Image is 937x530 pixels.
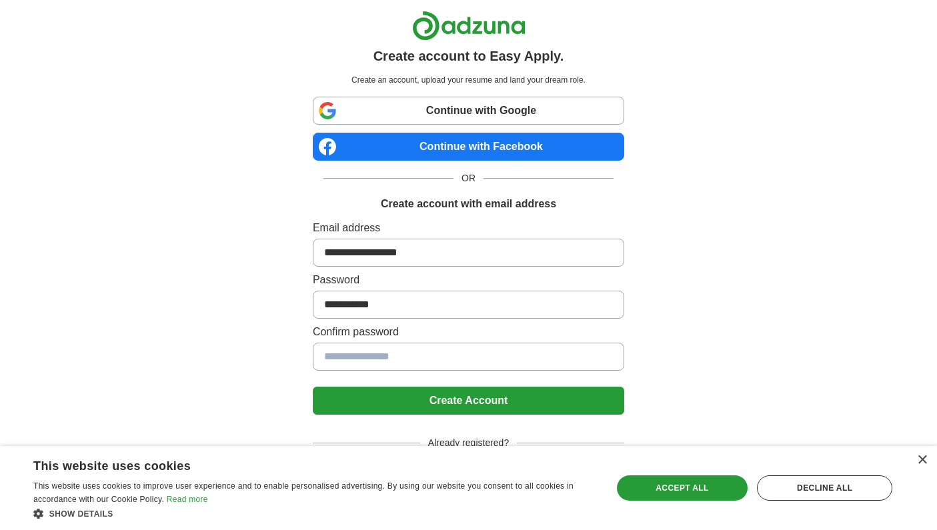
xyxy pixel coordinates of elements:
[313,387,624,415] button: Create Account
[617,475,748,501] div: Accept all
[315,74,622,86] p: Create an account, upload your resume and land your dream role.
[167,495,208,504] a: Read more, opens a new window
[412,11,526,41] img: Adzuna logo
[381,196,556,212] h1: Create account with email address
[33,454,562,474] div: This website uses cookies
[373,46,564,66] h1: Create account to Easy Apply.
[313,272,624,288] label: Password
[313,97,624,125] a: Continue with Google
[917,455,927,465] div: Close
[313,324,624,340] label: Confirm password
[313,220,624,236] label: Email address
[33,481,574,504] span: This website uses cookies to improve user experience and to enable personalised advertising. By u...
[313,133,624,161] a: Continue with Facebook
[49,509,113,519] span: Show details
[33,507,595,520] div: Show details
[757,475,892,501] div: Decline all
[420,436,517,450] span: Already registered?
[453,171,484,185] span: OR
